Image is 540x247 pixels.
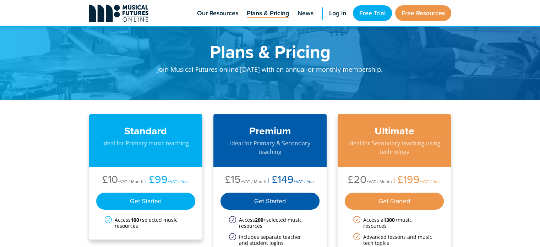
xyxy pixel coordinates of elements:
[241,178,266,184] span: +VAT / Month
[96,193,196,210] div: Get Started
[348,174,392,187] li: £20
[255,216,266,223] strong: 200+
[353,234,436,246] li: Advanced lessons and music tech topics
[220,139,320,156] p: Ideal for Primary & Secondary teaching
[143,174,189,187] li: £99
[197,9,238,18] span: Our Resources
[353,217,436,229] li: Access all music resources
[294,178,315,184] span: +VAT / Year
[298,9,313,18] span: News
[366,178,392,184] span: +VAT / Month
[345,193,444,210] div: Get Started
[105,217,187,229] li: Access selected music resources
[345,125,444,137] h3: Ultimate
[102,174,143,187] li: £10
[229,217,311,229] li: Access selected music resources
[96,125,196,137] h3: Standard
[220,125,320,137] h3: Premium
[247,9,289,18] span: Plans & Pricing
[132,43,409,60] h1: Plans & Pricing
[132,60,409,82] p: Join Musical Futures online [DATE] with an annual or monthly membership.
[345,139,444,156] p: Ideal for Secondary teaching using technology
[392,174,441,187] li: £199
[229,234,311,246] li: Includes separate teacher and student logins
[395,5,451,21] a: Free Resources
[96,139,196,147] p: Ideal for Primary music teaching
[225,174,266,187] li: £15
[420,178,441,184] span: +VAT / Year
[353,5,392,21] a: Free Trial
[131,216,142,223] strong: 100+
[386,216,398,223] strong: 300+
[220,193,320,210] div: Get Started
[266,174,315,187] li: £149
[118,178,143,184] span: +VAT / Month
[329,9,346,18] span: Log in
[168,178,189,184] span: +VAT / Year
